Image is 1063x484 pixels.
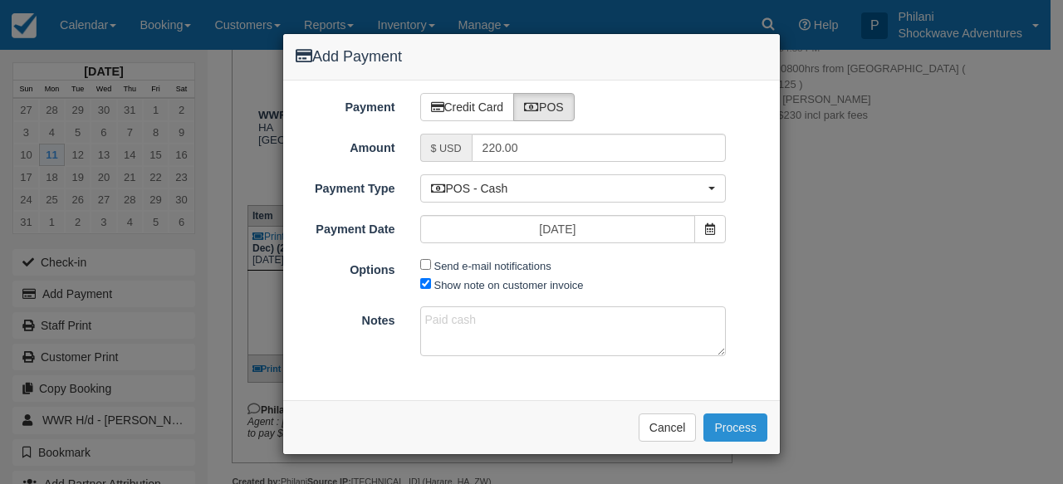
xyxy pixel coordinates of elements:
[420,174,727,203] button: POS - Cash
[283,306,408,330] label: Notes
[283,215,408,238] label: Payment Date
[431,143,462,154] small: $ USD
[639,413,697,442] button: Cancel
[283,256,408,279] label: Options
[434,279,584,291] label: Show note on customer invoice
[283,174,408,198] label: Payment Type
[283,134,408,157] label: Amount
[296,46,767,68] h4: Add Payment
[283,93,408,116] label: Payment
[703,413,767,442] button: Process
[420,93,515,121] label: Credit Card
[513,93,575,121] label: POS
[472,134,727,162] input: Valid amount required.
[431,180,705,197] span: POS - Cash
[434,260,551,272] label: Send e-mail notifications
